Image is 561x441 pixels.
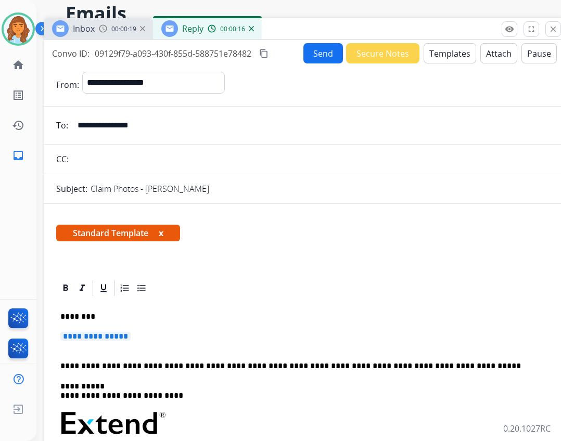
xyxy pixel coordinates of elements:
[521,43,557,63] button: Pause
[58,280,73,296] div: Bold
[505,24,514,34] mat-icon: remove_red_eye
[549,24,558,34] mat-icon: close
[56,153,69,165] p: CC:
[52,47,90,60] p: Convo ID:
[159,227,163,239] button: x
[117,280,133,296] div: Ordered List
[56,183,87,195] p: Subject:
[134,280,149,296] div: Bullet List
[56,119,68,132] p: To:
[111,25,136,33] span: 00:00:19
[424,43,476,63] button: Templates
[220,25,245,33] span: 00:00:16
[4,15,33,44] img: avatar
[74,280,90,296] div: Italic
[56,79,79,91] p: From:
[56,225,180,241] span: Standard Template
[303,43,343,63] button: Send
[259,49,269,58] mat-icon: content_copy
[95,48,251,59] span: 09129f79-a093-430f-855d-588751e78482
[96,280,111,296] div: Underline
[480,43,517,63] button: Attach
[12,149,24,162] mat-icon: inbox
[66,3,536,24] h2: Emails
[346,43,419,63] button: Secure Notes
[182,23,203,34] span: Reply
[91,183,209,195] p: Claim Photos - [PERSON_NAME]
[12,89,24,101] mat-icon: list_alt
[73,23,95,34] span: Inbox
[503,422,551,435] p: 0.20.1027RC
[12,119,24,132] mat-icon: history
[12,59,24,71] mat-icon: home
[527,24,536,34] mat-icon: fullscreen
